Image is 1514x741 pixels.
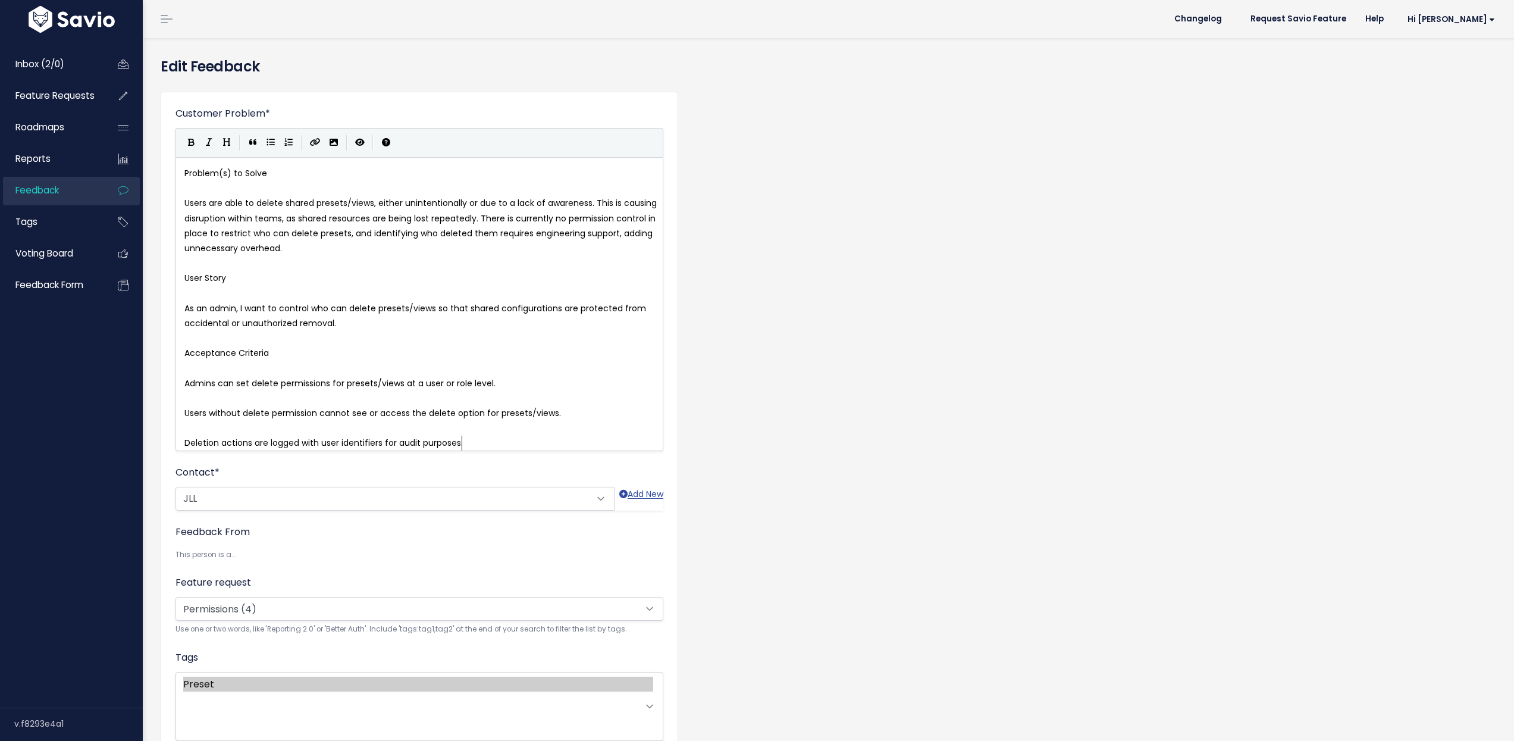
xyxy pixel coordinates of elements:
[351,134,369,152] button: Toggle Preview
[184,302,648,329] span: As an admin, I want to control who can delete presets/views so that shared configurations are pro...
[184,197,659,254] span: Users are able to delete shared presets/views, either unintentionally or due to a lack of awarene...
[184,347,269,359] span: Acceptance Criteria
[15,121,64,133] span: Roadmaps
[15,184,59,196] span: Feedback
[184,167,267,179] span: Problem(s) to Solve
[301,135,302,150] i: |
[218,134,236,152] button: Heading
[346,135,347,150] i: |
[3,271,99,299] a: Feedback form
[325,134,343,152] button: Import an image
[377,134,395,152] button: Markdown Guide
[262,134,280,152] button: Generic List
[3,177,99,204] a: Feedback
[306,134,325,152] button: Create Link
[175,465,220,480] label: Contact
[175,107,270,121] label: Customer Problem
[1241,10,1356,28] a: Request Savio Feature
[619,487,663,511] a: Add New
[175,525,250,539] label: Feedback From
[184,407,561,419] span: Users without delete permission cannot see or access the delete option for presets/views.
[15,58,64,70] span: Inbox (2/0)
[3,114,99,141] a: Roadmaps
[1393,10,1504,29] a: Hi [PERSON_NAME]
[161,56,1496,77] h4: Edit Feedback
[15,152,51,165] span: Reports
[3,208,99,236] a: Tags
[184,377,496,389] span: Admins can set delete permissions for presets/views at a user or role level.
[15,215,37,228] span: Tags
[184,272,226,284] span: User Story
[1408,15,1495,24] span: Hi [PERSON_NAME]
[14,708,143,739] div: v.f8293e4a1
[280,134,297,152] button: Numbered List
[372,135,374,150] i: |
[175,549,663,561] small: This person is a...
[15,279,83,291] span: Feedback form
[3,51,99,78] a: Inbox (2/0)
[175,651,198,665] label: Tags
[244,134,262,152] button: Quote
[3,240,99,267] a: Voting Board
[183,677,653,692] option: Preset
[182,134,200,152] button: Bold
[175,576,251,590] label: Feature request
[15,247,73,259] span: Voting Board
[184,437,463,449] span: Deletion actions are logged with user identifiers for audit purposes.
[15,89,95,102] span: Feature Requests
[3,145,99,173] a: Reports
[1356,10,1393,28] a: Help
[239,135,240,150] i: |
[200,134,218,152] button: Italic
[1174,15,1222,23] span: Changelog
[26,6,118,33] img: logo-white.9d6f32f41409.svg
[3,82,99,110] a: Feature Requests
[175,623,663,636] small: Use one or two words, like 'Reporting 2.0' or 'Better Auth'. Include 'tags:tag1,tag2' at the end ...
